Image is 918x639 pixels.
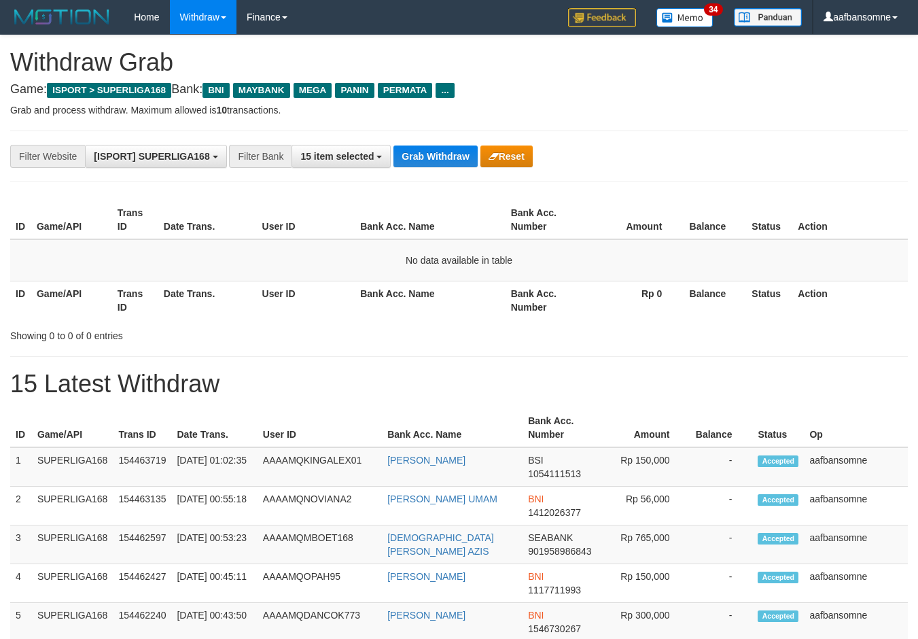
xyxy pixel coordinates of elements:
th: ID [10,281,31,319]
span: ... [436,83,454,98]
th: Status [752,409,804,447]
h1: 15 Latest Withdraw [10,370,908,398]
th: Bank Acc. Name [355,201,505,239]
span: Copy 1117711993 to clipboard [528,585,581,595]
td: [DATE] 00:55:18 [171,487,257,525]
span: Copy 1054111513 to clipboard [528,468,581,479]
th: Bank Acc. Name [382,409,523,447]
th: Status [746,201,792,239]
th: Rp 0 [586,281,683,319]
div: Showing 0 to 0 of 0 entries [10,324,372,343]
span: PERMATA [378,83,433,98]
span: BNI [528,494,544,504]
th: Balance [682,281,746,319]
td: AAAAMQKINGALEX01 [258,447,382,487]
td: 4 [10,564,32,603]
span: ISPORT > SUPERLIGA168 [47,83,171,98]
td: Rp 150,000 [601,564,690,603]
td: - [690,564,753,603]
span: Copy 1546730267 to clipboard [528,623,581,634]
td: Rp 765,000 [601,525,690,564]
td: 154462597 [113,525,171,564]
th: Action [792,281,908,319]
div: Filter Bank [229,145,292,168]
td: aafbansomne [804,487,908,525]
img: Button%20Memo.svg [656,8,713,27]
th: Bank Acc. Number [506,281,586,319]
span: 34 [704,3,722,16]
td: No data available in table [10,239,908,281]
img: MOTION_logo.png [10,7,113,27]
a: [PERSON_NAME] UMAM [387,494,497,504]
th: Balance [690,409,753,447]
a: [DEMOGRAPHIC_DATA][PERSON_NAME] AZIS [387,532,494,557]
button: 15 item selected [292,145,391,168]
th: Trans ID [113,409,171,447]
span: SEABANK [528,532,573,543]
td: [DATE] 01:02:35 [171,447,257,487]
span: 15 item selected [300,151,374,162]
button: [ISPORT] SUPERLIGA168 [85,145,226,168]
th: Trans ID [112,201,158,239]
button: Grab Withdraw [393,145,477,167]
span: Copy 1412026377 to clipboard [528,507,581,518]
td: SUPERLIGA168 [32,525,113,564]
h4: Game: Bank: [10,83,908,97]
th: Balance [682,201,746,239]
th: Bank Acc. Number [506,201,586,239]
th: Game/API [31,281,112,319]
img: panduan.png [734,8,802,27]
td: SUPERLIGA168 [32,447,113,487]
td: AAAAMQOPAH95 [258,564,382,603]
span: PANIN [335,83,374,98]
th: Action [792,201,908,239]
th: Date Trans. [158,201,257,239]
strong: 10 [216,105,227,116]
th: Date Trans. [171,409,257,447]
img: Feedback.jpg [568,8,636,27]
td: 3 [10,525,32,564]
td: 154463135 [113,487,171,525]
span: Accepted [758,455,798,467]
a: [PERSON_NAME] [387,610,465,621]
td: Rp 56,000 [601,487,690,525]
th: Bank Acc. Name [355,281,505,319]
th: ID [10,409,32,447]
td: 154463719 [113,447,171,487]
span: MEGA [294,83,332,98]
th: Game/API [31,201,112,239]
span: BSI [528,455,544,466]
td: AAAAMQNOVIANA2 [258,487,382,525]
td: [DATE] 00:45:11 [171,564,257,603]
td: Rp 150,000 [601,447,690,487]
span: Accepted [758,610,798,622]
td: AAAAMQMBOET168 [258,525,382,564]
div: Filter Website [10,145,85,168]
th: Status [746,281,792,319]
span: MAYBANK [233,83,290,98]
button: Reset [480,145,533,167]
th: User ID [257,201,355,239]
td: 154462427 [113,564,171,603]
span: Copy 901958986843 to clipboard [528,546,591,557]
span: BNI [528,610,544,621]
th: ID [10,201,31,239]
th: Op [804,409,908,447]
td: - [690,487,753,525]
th: Trans ID [112,281,158,319]
a: [PERSON_NAME] [387,571,465,582]
span: BNI [528,571,544,582]
span: Accepted [758,572,798,583]
th: User ID [257,281,355,319]
p: Grab and process withdraw. Maximum allowed is transactions. [10,103,908,117]
span: Accepted [758,533,798,545]
th: Game/API [32,409,113,447]
td: [DATE] 00:53:23 [171,525,257,564]
th: Date Trans. [158,281,257,319]
th: User ID [258,409,382,447]
td: aafbansomne [804,447,908,487]
a: [PERSON_NAME] [387,455,465,466]
td: 2 [10,487,32,525]
th: Amount [601,409,690,447]
h1: Withdraw Grab [10,49,908,76]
